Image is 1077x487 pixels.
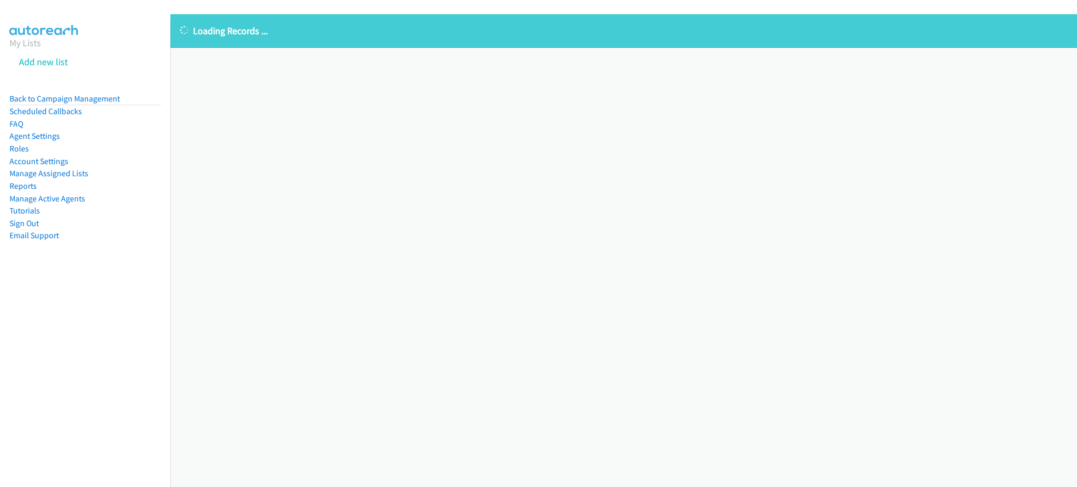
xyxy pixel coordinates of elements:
a: Reports [9,181,37,191]
a: FAQ [9,119,23,129]
a: Tutorials [9,206,40,216]
a: Agent Settings [9,131,60,141]
a: Roles [9,144,29,154]
a: Manage Assigned Lists [9,168,88,178]
a: My Lists [9,37,41,49]
a: Email Support [9,230,59,240]
a: Manage Active Agents [9,194,85,204]
a: Add new list [19,56,68,68]
a: Account Settings [9,156,68,166]
a: Back to Campaign Management [9,94,120,104]
a: Scheduled Callbacks [9,106,82,116]
a: Sign Out [9,218,39,228]
p: Loading Records ... [180,24,1068,38]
